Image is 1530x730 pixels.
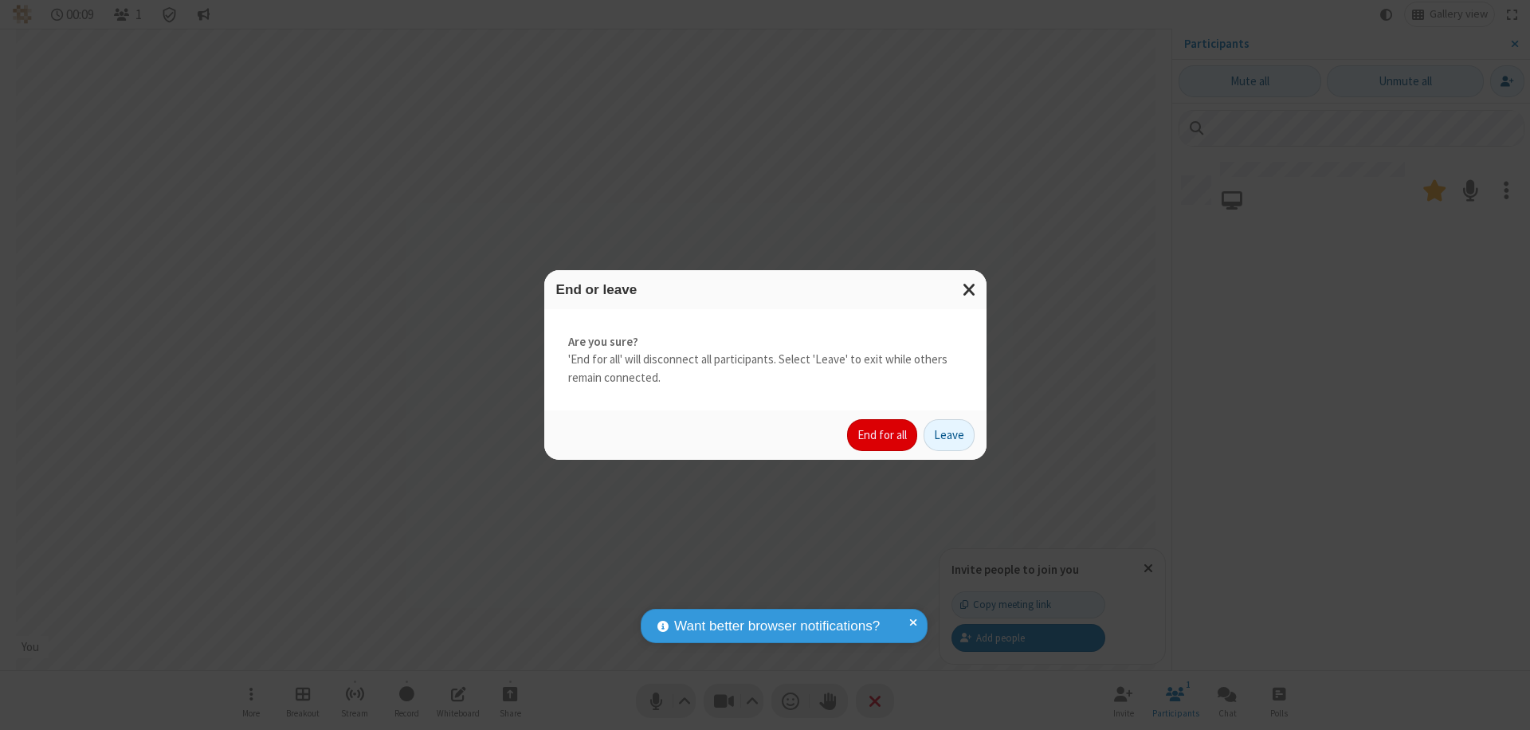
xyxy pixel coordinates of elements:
button: End for all [847,419,917,451]
button: Leave [924,419,975,451]
span: Want better browser notifications? [674,616,880,637]
h3: End or leave [556,282,975,297]
strong: Are you sure? [568,333,963,351]
div: 'End for all' will disconnect all participants. Select 'Leave' to exit while others remain connec... [544,309,987,411]
button: Close modal [953,270,987,309]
